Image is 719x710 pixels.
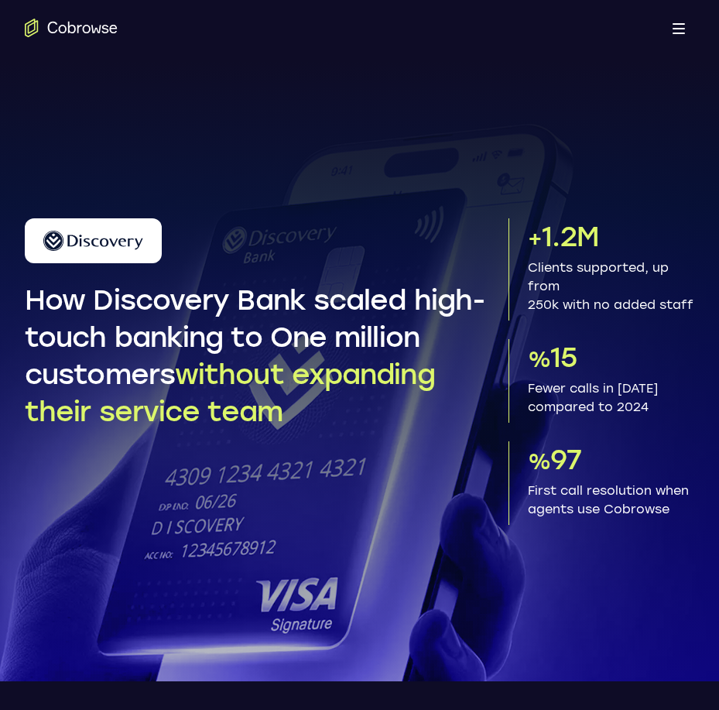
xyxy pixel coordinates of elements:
[43,231,143,251] img: Discovery Bank Logo
[528,259,694,314] p: Clients supported, up from 250k with no added staff
[528,346,550,372] span: %
[528,218,694,256] p: 1.2M
[528,225,542,252] span: +
[528,379,694,417] p: Fewer calls in [DATE] compared to 2024
[528,339,694,376] p: 15
[528,448,550,475] span: %
[25,358,435,428] span: without expanding their service team
[25,19,118,37] a: Go to the home page
[528,441,694,478] p: 97
[25,282,490,430] h1: How Discovery Bank scaled high-touch banking to One million customers
[528,482,694,519] p: First call resolution when agents use Cobrowse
